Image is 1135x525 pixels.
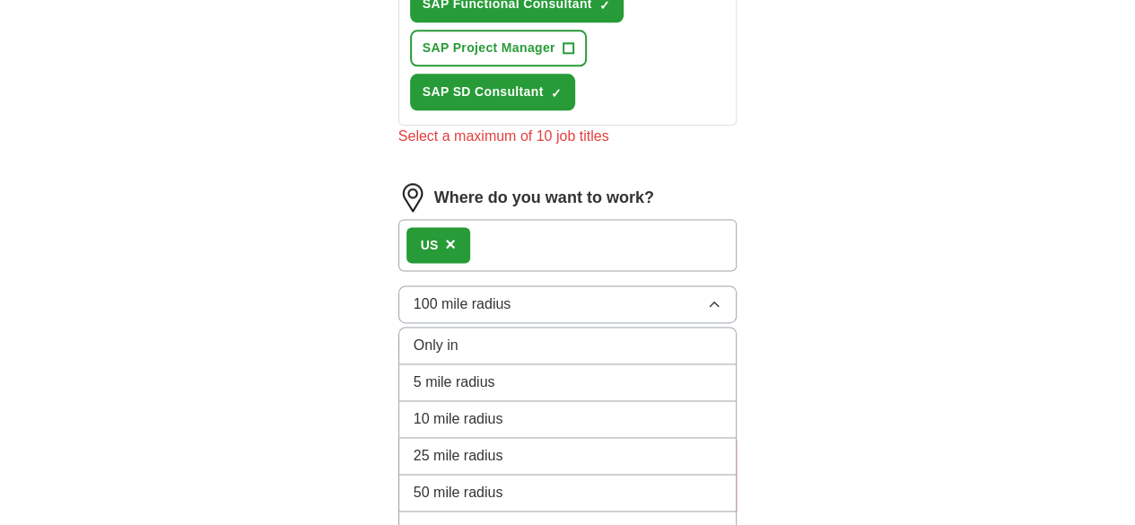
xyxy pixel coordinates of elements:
button: × [445,232,456,258]
button: SAP Project Manager [410,30,587,66]
span: 10 mile radius [414,408,503,430]
span: SAP SD Consultant [423,83,544,101]
span: 50 mile radius [414,482,503,503]
span: 5 mile radius [414,372,495,393]
span: 25 mile radius [414,445,503,467]
div: US [421,236,438,255]
span: 100 mile radius [414,293,511,315]
button: SAP SD Consultant✓ [410,74,575,110]
span: × [445,234,456,254]
span: Only in [414,335,458,356]
span: ✓ [551,86,562,101]
img: location.png [398,183,427,212]
label: Where do you want to work? [434,186,654,210]
div: Select a maximum of 10 job titles [398,126,738,147]
span: SAP Project Manager [423,39,555,57]
button: 100 mile radius [398,285,738,323]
